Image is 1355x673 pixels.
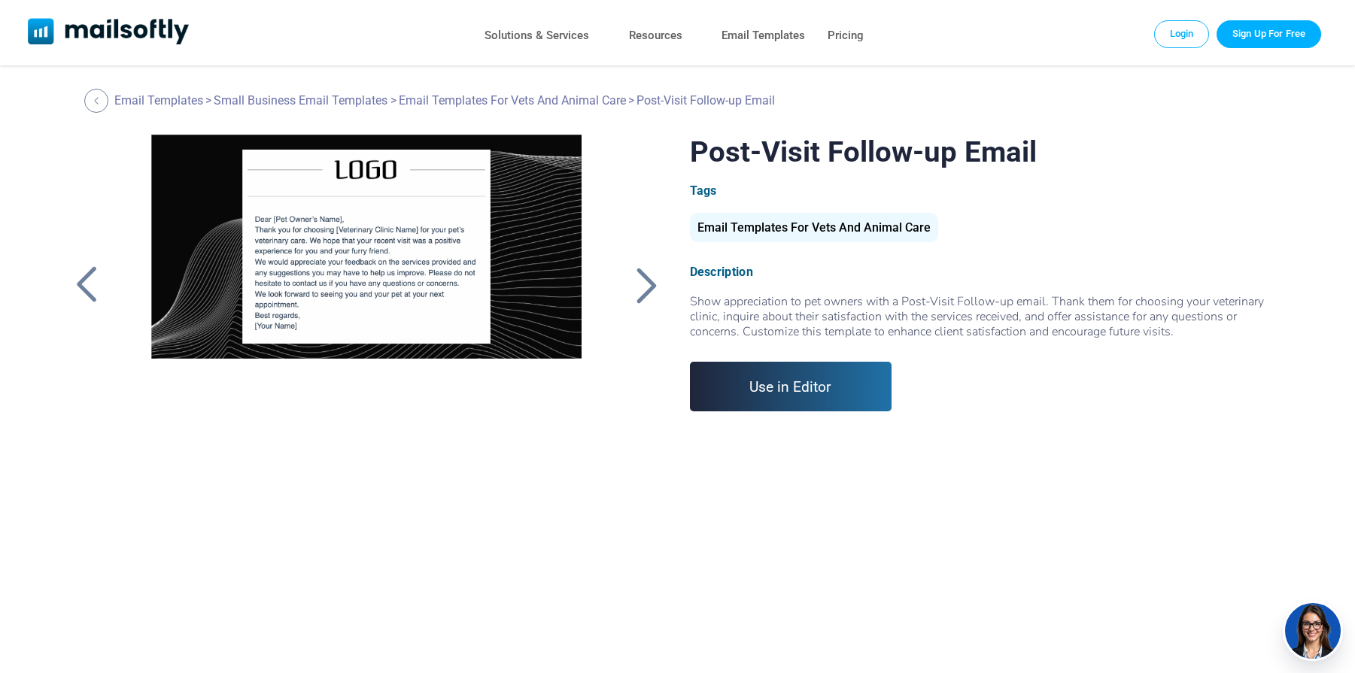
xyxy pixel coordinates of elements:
a: Email Templates [722,25,805,47]
a: Email Templates For Vets And Animal Care [399,93,626,108]
div: Email Templates For Vets And Animal Care [690,213,938,242]
a: Post-Visit Follow-up Email [127,135,606,511]
a: Back [68,265,105,305]
a: Back [84,89,112,113]
a: Solutions & Services [485,25,589,47]
h1: Post-Visit Follow-up Email [690,135,1287,168]
a: Pricing [828,25,864,47]
div: Show appreciation to pet owners with a Post-Visit Follow-up email. Thank them for choosing your v... [690,294,1287,339]
a: Mailsoftly [28,18,190,47]
a: Use in Editor [690,362,892,411]
a: Email Templates For Vets And Animal Care [690,226,938,233]
a: Login [1154,20,1210,47]
a: Small Business Email Templates [214,93,387,108]
div: Tags [690,183,1287,198]
a: Trial [1217,20,1321,47]
a: Back [627,265,665,305]
a: Email Templates [114,93,203,108]
a: Resources [629,25,682,47]
div: Description [690,265,1287,279]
